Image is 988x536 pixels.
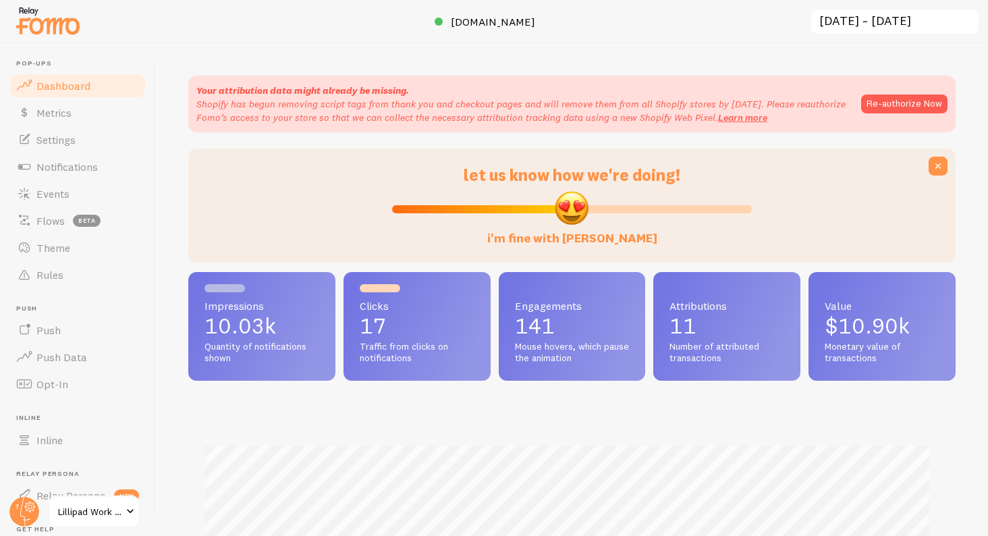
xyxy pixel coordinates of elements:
[464,165,680,185] span: let us know how we're doing!
[36,133,76,146] span: Settings
[8,317,147,344] a: Push
[36,79,90,92] span: Dashboard
[36,323,61,337] span: Push
[8,180,147,207] a: Events
[8,482,147,509] a: Relay Persona new
[861,95,948,113] button: Re-authorize Now
[825,300,939,311] span: Value
[14,3,82,38] img: fomo-relay-logo-orange.svg
[16,59,147,68] span: Pop-ups
[204,341,319,365] span: Quantity of notifications shown
[8,207,147,234] a: Flows beta
[515,315,630,337] p: 141
[669,300,784,311] span: Attributions
[36,350,87,364] span: Push Data
[16,414,147,423] span: Inline
[16,525,147,534] span: Get Help
[360,315,474,337] p: 17
[669,315,784,337] p: 11
[49,495,140,528] a: Lillipad Work Solutions
[36,268,63,282] span: Rules
[8,153,147,180] a: Notifications
[196,84,409,97] strong: Your attribution data might already be missing.
[8,99,147,126] a: Metrics
[8,234,147,261] a: Theme
[825,313,910,339] span: $10.90k
[36,106,72,119] span: Metrics
[204,315,319,337] p: 10.03k
[36,433,63,447] span: Inline
[114,489,139,502] span: new
[204,300,319,311] span: Impressions
[8,344,147,371] a: Push Data
[553,190,590,226] img: emoji.png
[669,341,784,365] span: Number of attributed transactions
[8,427,147,454] a: Inline
[515,300,630,311] span: Engagements
[36,160,98,173] span: Notifications
[36,489,106,502] span: Relay Persona
[360,341,474,365] span: Traffic from clicks on notifications
[8,126,147,153] a: Settings
[360,300,474,311] span: Clicks
[58,504,122,520] span: Lillipad Work Solutions
[515,341,630,365] span: Mouse hovers, which pause the animation
[825,341,939,365] span: Monetary value of transactions
[196,97,848,124] p: Shopify has begun removing script tags from thank you and checkout pages and will remove them fro...
[487,217,657,246] label: i'm fine with [PERSON_NAME]
[36,187,70,200] span: Events
[16,304,147,313] span: Push
[36,377,68,391] span: Opt-In
[718,111,767,124] a: Learn more
[73,215,101,227] span: beta
[36,214,65,227] span: Flows
[8,72,147,99] a: Dashboard
[8,371,147,398] a: Opt-In
[36,241,70,254] span: Theme
[16,470,147,479] span: Relay Persona
[8,261,147,288] a: Rules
